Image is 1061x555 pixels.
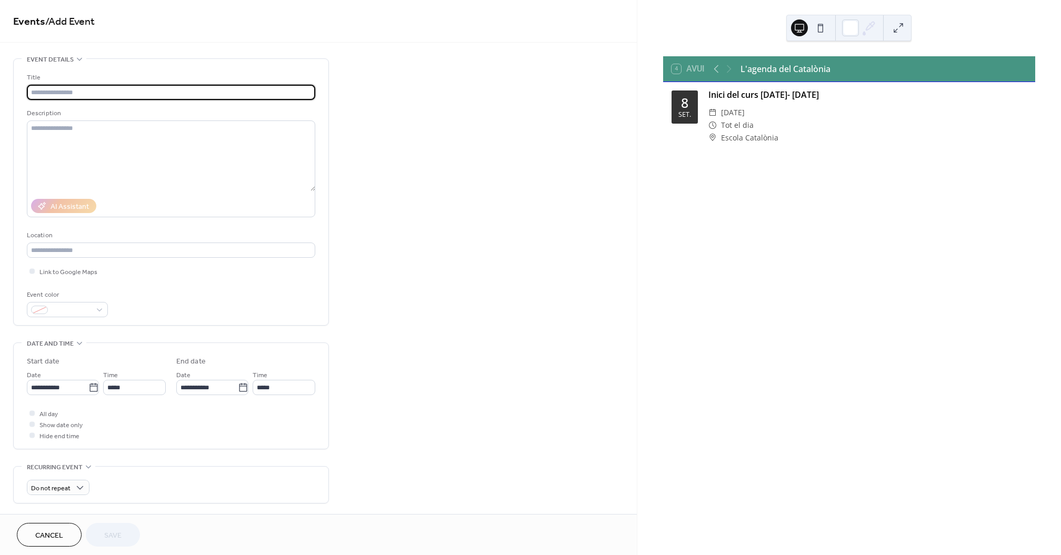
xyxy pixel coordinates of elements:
[176,370,191,381] span: Date
[103,370,118,381] span: Time
[176,356,206,367] div: End date
[45,12,95,32] span: / Add Event
[27,370,41,381] span: Date
[721,132,778,144] span: Escola Catalònia
[27,108,313,119] div: Description
[31,482,71,495] span: Do not repeat
[708,88,1027,101] div: Inici del curs [DATE]- [DATE]
[17,523,82,547] button: Cancel
[681,96,688,109] div: 8
[27,462,83,473] span: Recurring event
[27,230,313,241] div: Location
[678,112,691,118] div: Set.
[27,54,74,65] span: Event details
[39,420,83,431] span: Show date only
[708,132,717,144] div: ​
[721,106,745,119] span: [DATE]
[27,356,59,367] div: Start date
[708,106,717,119] div: ​
[13,12,45,32] a: Events
[39,409,58,420] span: All day
[27,338,74,349] span: Date and time
[708,119,717,132] div: ​
[27,289,106,300] div: Event color
[721,119,754,132] span: Tot el dia
[740,63,830,75] div: L'agenda del Catalònia
[35,530,63,541] span: Cancel
[39,267,97,278] span: Link to Google Maps
[253,370,267,381] span: Time
[27,72,313,83] div: Title
[39,431,79,442] span: Hide end time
